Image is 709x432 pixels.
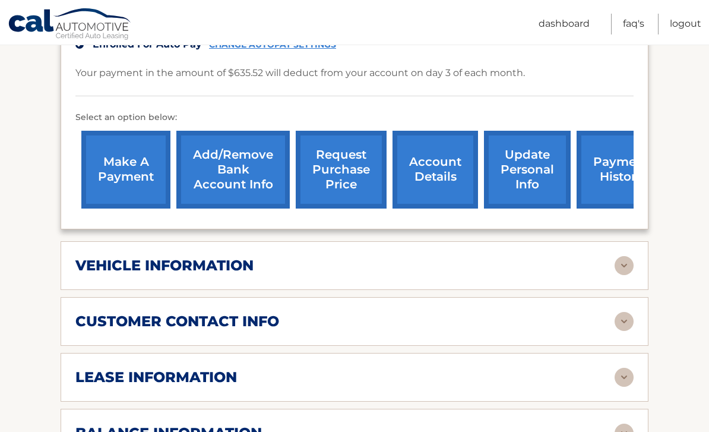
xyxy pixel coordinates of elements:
a: Cal Automotive [8,8,132,42]
a: request purchase price [296,131,387,209]
a: make a payment [81,131,170,209]
img: accordion-rest.svg [615,256,634,275]
img: accordion-rest.svg [615,368,634,387]
a: FAQ's [623,14,644,34]
h2: customer contact info [75,313,279,330]
h2: lease information [75,368,237,386]
img: accordion-rest.svg [615,312,634,331]
a: Add/Remove bank account info [176,131,290,209]
a: account details [393,131,478,209]
a: payment history [577,131,666,209]
a: update personal info [484,131,571,209]
a: Logout [670,14,701,34]
p: Your payment in the amount of $635.52 will deduct from your account on day 3 of each month. [75,65,525,81]
h2: vehicle information [75,257,254,275]
span: Enrolled For Auto Pay [93,39,202,50]
p: Select an option below: [75,111,634,125]
a: Dashboard [539,14,590,34]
